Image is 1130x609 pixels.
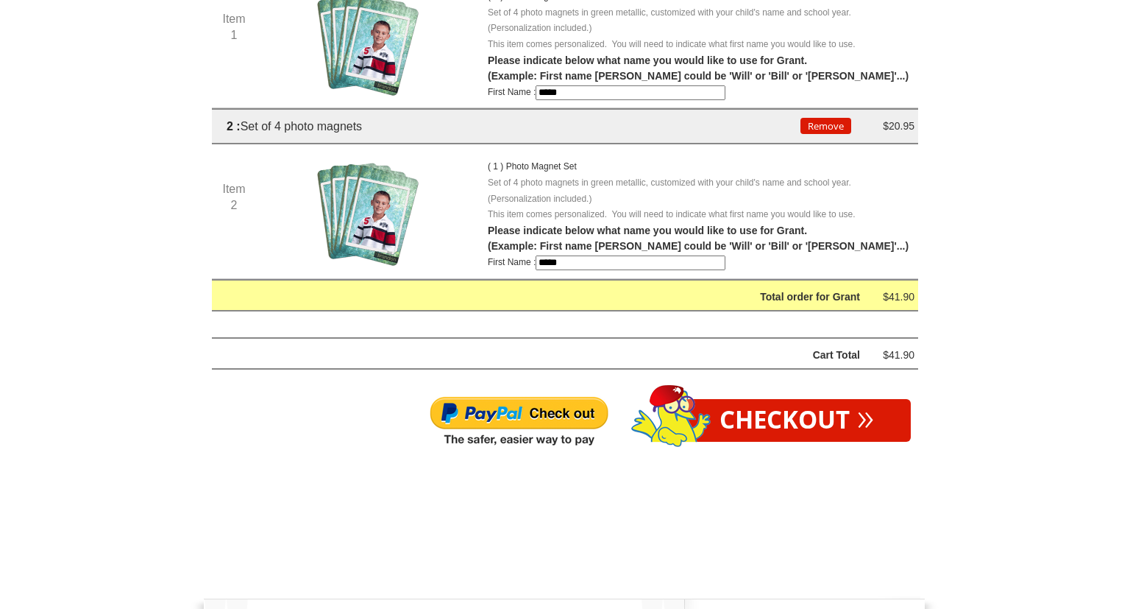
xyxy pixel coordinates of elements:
[488,240,909,252] i: (Example: First name [PERSON_NAME] could be 'Will' or 'Bill' or '[PERSON_NAME]'...)
[488,53,966,85] div: Please indicate below what name you would like to use for Grant.
[488,5,892,37] p: Set of 4 photo magnets in green metallic, customized with your child's name and school year. (Per...
[488,207,892,223] p: This item comes personalized. You will need to indicate what first name you would like to use.
[212,11,256,43] div: Item 1
[311,159,422,270] img: item image
[488,37,892,53] p: This item comes personalized. You will need to indicate what first name you would like to use.
[870,346,914,365] div: $41.90
[488,223,966,255] div: Please indicate below what name you would like to use for Grant.
[488,159,635,175] p: ( 1 ) Photo Magnet Set
[488,257,725,267] div: First Name :
[429,395,609,448] img: Paypal
[857,408,874,424] span: »
[249,288,860,306] div: Total order for Grant
[488,175,892,207] p: Set of 4 photo magnets in green metallic, customized with your child's name and school year. (Per...
[212,181,256,213] div: Item 2
[800,117,845,135] div: Remove
[488,87,725,97] div: First Name :
[870,288,914,306] div: $41.90
[249,346,860,365] div: Cart Total
[870,117,914,135] div: $20.95
[683,399,911,442] a: Checkout»
[800,118,851,134] button: Remove
[212,117,800,135] div: Set of 4 photo magnets
[488,70,909,82] i: (Example: First name [PERSON_NAME] could be 'Will' or 'Bill' or '[PERSON_NAME]'...)
[227,120,241,133] span: 2 :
